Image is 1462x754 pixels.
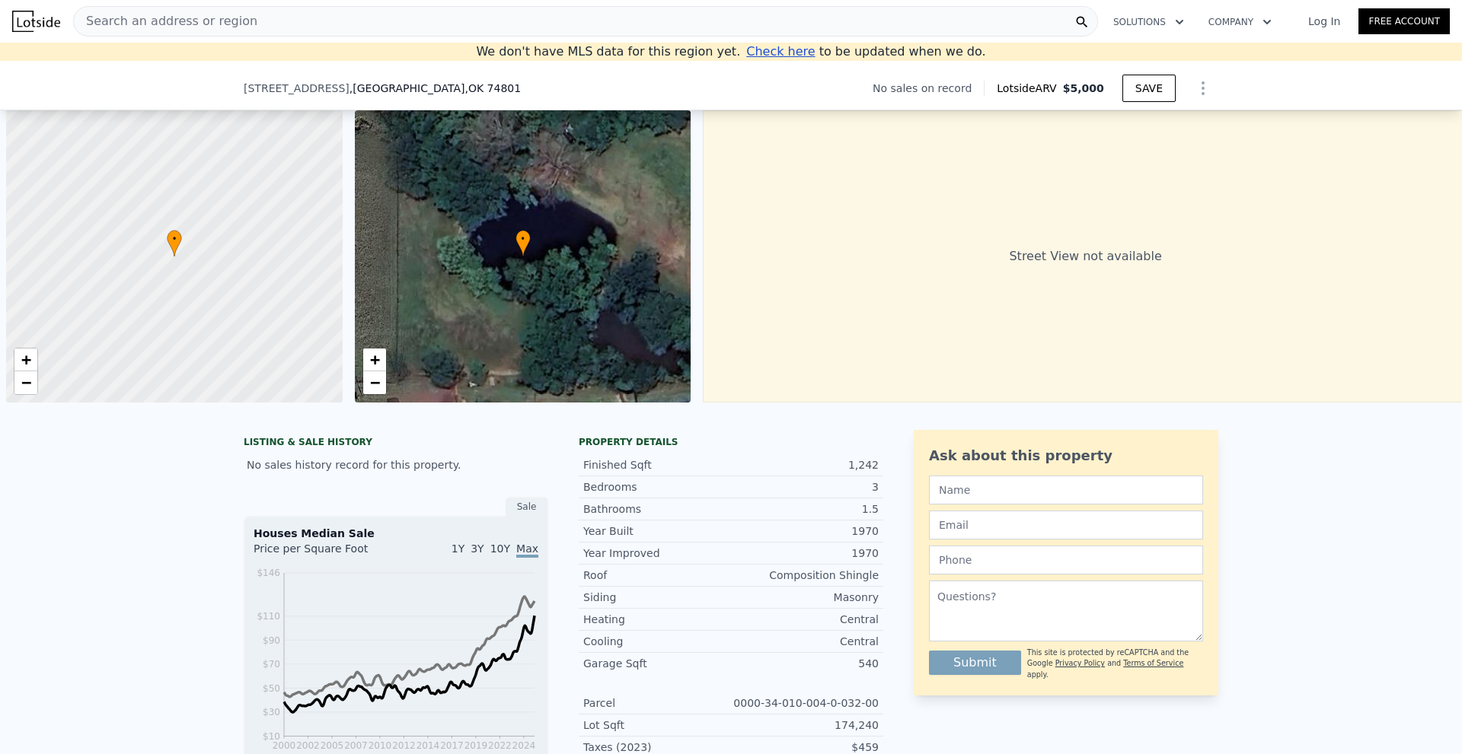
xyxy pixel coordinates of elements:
div: We don't have MLS data for this region yet. [476,43,985,61]
a: Zoom out [14,371,37,394]
input: Email [929,511,1203,539]
tspan: 2017 [440,740,464,751]
div: No sales history record for this property. [244,451,548,479]
tspan: 2014 [417,740,440,751]
div: Composition Shingle [731,568,879,583]
span: Lotside ARV [997,81,1062,96]
div: Lot Sqft [583,717,731,733]
div: No sales on record [873,81,984,96]
tspan: $90 [263,635,280,646]
div: Heating [583,612,731,627]
div: Year Improved [583,546,731,561]
div: to be updated when we do. [746,43,985,61]
tspan: $30 [263,707,280,717]
span: 10Y [490,542,510,555]
div: Roof [583,568,731,583]
div: Property details [579,436,883,448]
div: Price per Square Foot [254,541,396,565]
div: 174,240 [731,717,879,733]
tspan: $50 [263,683,280,694]
button: Show Options [1188,73,1218,103]
div: This site is protected by reCAPTCHA and the Google and apply. [1027,647,1203,680]
a: Free Account [1358,8,1450,34]
div: Bathrooms [583,501,731,517]
a: Zoom in [363,348,386,371]
tspan: 2005 [321,740,344,751]
div: • [516,230,531,256]
button: Company [1196,8,1284,36]
tspan: 2012 [392,740,416,751]
a: Privacy Policy [1055,659,1105,667]
div: Year Built [583,523,731,539]
tspan: 2022 [488,740,512,751]
div: Cooling [583,634,731,649]
span: • [167,232,182,246]
div: LISTING & SALE HISTORY [244,436,548,451]
div: Parcel [583,695,731,711]
a: Log In [1290,14,1358,29]
span: + [21,350,31,369]
div: 540 [731,656,879,671]
tspan: $10 [263,731,280,742]
span: 3Y [471,542,484,555]
div: 1970 [731,546,879,561]
a: Zoom in [14,348,37,371]
button: SAVE [1122,75,1176,102]
div: Central [731,612,879,627]
tspan: $70 [263,659,280,670]
span: Max [516,542,538,558]
div: Sale [506,497,548,517]
span: Search an address or region [74,12,257,30]
img: Lotside [12,11,60,32]
div: Siding [583,590,731,605]
span: Check here [746,44,815,59]
input: Phone [929,546,1203,574]
tspan: 2002 [296,740,320,751]
span: , [GEOGRAPHIC_DATA] [350,81,521,96]
div: Garage Sqft [583,656,731,671]
a: Zoom out [363,371,386,394]
div: Ask about this property [929,445,1203,466]
span: 1Y [452,542,464,555]
div: 1970 [731,523,879,539]
tspan: $146 [257,568,280,578]
div: Central [731,634,879,649]
span: − [369,373,379,392]
span: [STREET_ADDRESS] [244,81,350,96]
span: + [369,350,379,369]
span: $5,000 [1063,82,1104,94]
tspan: 2010 [369,740,392,751]
tspan: 2019 [464,740,488,751]
button: Solutions [1101,8,1196,36]
div: Masonry [731,590,879,605]
button: Submit [929,651,1021,675]
div: 1,242 [731,457,879,472]
tspan: $110 [257,611,280,622]
div: 0000-34-010-004-0-032-00 [731,695,879,711]
div: Houses Median Sale [254,526,538,541]
div: 3 [731,479,879,495]
span: − [21,373,31,392]
tspan: 2007 [344,740,368,751]
span: • [516,232,531,246]
tspan: 2000 [273,740,296,751]
div: • [167,230,182,256]
tspan: 2024 [512,740,536,751]
div: 1.5 [731,501,879,517]
a: Terms of Service [1123,659,1183,667]
div: Finished Sqft [583,457,731,472]
span: , OK 74801 [464,82,521,94]
input: Name [929,476,1203,504]
div: Bedrooms [583,479,731,495]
